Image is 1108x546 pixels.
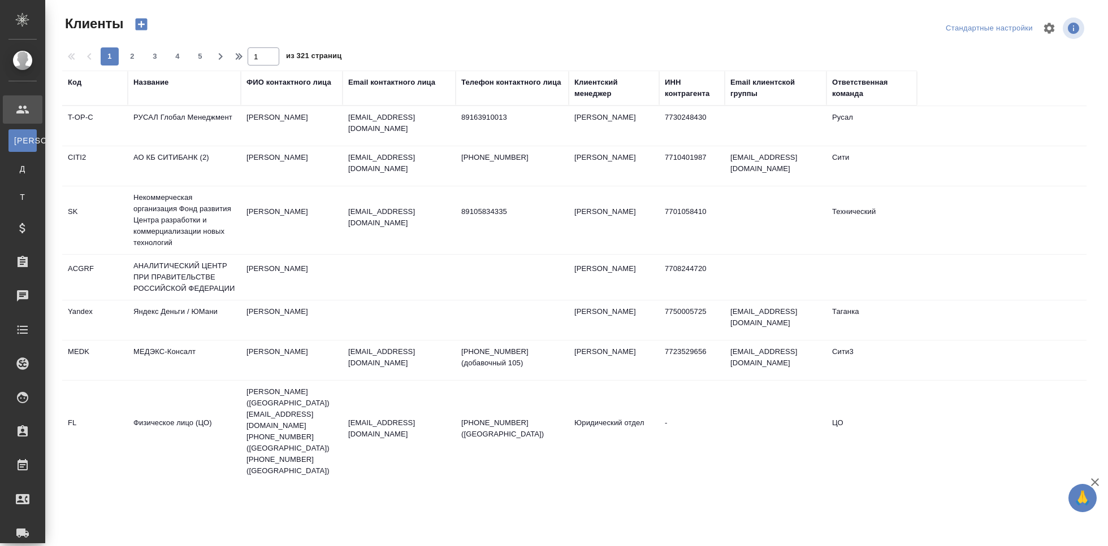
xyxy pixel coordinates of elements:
[461,152,563,163] p: [PHONE_NUMBER]
[241,200,343,240] td: [PERSON_NAME]
[62,15,123,33] span: Клиенты
[659,200,725,240] td: 7701058410
[659,340,725,380] td: 7723529656
[569,412,659,451] td: Юридический отдел
[62,257,128,297] td: ACGRF
[191,51,209,62] span: 5
[659,300,725,340] td: 7750005725
[665,77,719,99] div: ИНН контрагента
[826,146,917,186] td: Сити
[286,49,341,65] span: из 321 страниц
[62,146,128,186] td: CITI2
[14,135,31,146] span: [PERSON_NAME]
[128,106,241,146] td: РУСАЛ Глобал Менеджмент
[1073,486,1092,510] span: 🙏
[241,340,343,380] td: [PERSON_NAME]
[348,112,450,134] p: [EMAIL_ADDRESS][DOMAIN_NAME]
[725,300,826,340] td: [EMAIL_ADDRESS][DOMAIN_NAME]
[128,300,241,340] td: Яндекс Деньги / ЮМани
[128,340,241,380] td: МЕДЭКС-Консалт
[8,129,37,152] a: [PERSON_NAME]
[659,146,725,186] td: 7710401987
[659,106,725,146] td: 7730248430
[146,51,164,62] span: 3
[725,340,826,380] td: [EMAIL_ADDRESS][DOMAIN_NAME]
[128,15,155,34] button: Создать
[461,417,563,440] p: [PHONE_NUMBER] ([GEOGRAPHIC_DATA])
[725,146,826,186] td: [EMAIL_ADDRESS][DOMAIN_NAME]
[123,47,141,65] button: 2
[569,340,659,380] td: [PERSON_NAME]
[461,77,561,88] div: Телефон контактного лица
[659,257,725,297] td: 7708244720
[62,340,128,380] td: MEDK
[659,412,725,451] td: -
[569,257,659,297] td: [PERSON_NAME]
[461,206,563,217] p: 89105834335
[730,77,821,99] div: Email клиентской группы
[348,346,450,369] p: [EMAIL_ADDRESS][DOMAIN_NAME]
[191,47,209,65] button: 5
[348,152,450,174] p: [EMAIL_ADDRESS][DOMAIN_NAME]
[14,163,31,174] span: Д
[62,412,128,451] td: FL
[146,47,164,65] button: 3
[62,300,128,340] td: Yandex
[569,300,659,340] td: [PERSON_NAME]
[241,257,343,297] td: [PERSON_NAME]
[574,77,653,99] div: Клиентский менеджер
[246,77,331,88] div: ФИО контактного лица
[461,346,563,369] p: [PHONE_NUMBER] (добавочный 105)
[826,200,917,240] td: Технический
[128,146,241,186] td: АО КБ СИТИБАНК (2)
[168,51,187,62] span: 4
[241,146,343,186] td: [PERSON_NAME]
[241,381,343,482] td: [PERSON_NAME] ([GEOGRAPHIC_DATA]) [EMAIL_ADDRESS][DOMAIN_NAME] [PHONE_NUMBER] ([GEOGRAPHIC_DATA])...
[128,255,241,300] td: АНАЛИТИЧЕСКИЙ ЦЕНТР ПРИ ПРАВИТЕЛЬСТВЕ РОССИЙСКОЙ ФЕДЕРАЦИИ
[826,412,917,451] td: ЦО
[123,51,141,62] span: 2
[1036,15,1063,42] span: Настроить таблицу
[168,47,187,65] button: 4
[1068,484,1097,512] button: 🙏
[832,77,911,99] div: Ответственная команда
[68,77,81,88] div: Код
[943,20,1036,37] div: split button
[14,191,31,203] span: Т
[569,200,659,240] td: [PERSON_NAME]
[569,146,659,186] td: [PERSON_NAME]
[8,186,37,208] a: Т
[461,112,563,123] p: 89163910013
[348,417,450,440] p: [EMAIL_ADDRESS][DOMAIN_NAME]
[826,340,917,380] td: Сити3
[128,186,241,254] td: Некоммерческая организация Фонд развития Центра разработки и коммерциализации новых технологий
[826,300,917,340] td: Таганка
[8,158,37,180] a: Д
[62,106,128,146] td: T-OP-C
[569,106,659,146] td: [PERSON_NAME]
[241,106,343,146] td: [PERSON_NAME]
[1063,18,1087,39] span: Посмотреть информацию
[348,77,435,88] div: Email контактного лица
[62,200,128,240] td: SK
[826,106,917,146] td: Русал
[348,206,450,229] p: [EMAIL_ADDRESS][DOMAIN_NAME]
[128,412,241,451] td: Физическое лицо (ЦО)
[241,300,343,340] td: [PERSON_NAME]
[133,77,168,88] div: Название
